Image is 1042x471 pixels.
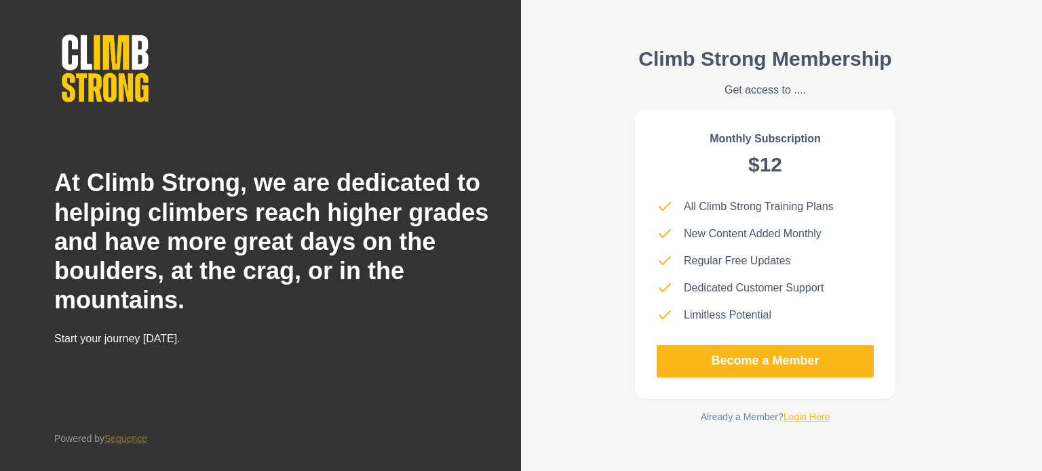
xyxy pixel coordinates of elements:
a: Sequence [104,433,147,444]
p: New Content Added Monthly [684,226,822,242]
p: Get access to .... [638,82,891,98]
img: Climb Strong Logo [54,27,156,110]
p: Powered by [54,432,147,446]
p: All Climb Strong Training Plans [684,199,834,215]
a: Become a Member [657,345,874,377]
p: Already a Member? [701,410,830,424]
h2: At Climb Strong, we are dedicated to helping climbers reach higher grades and have more great day... [54,168,499,314]
h2: Climb Strong Membership [638,47,891,71]
p: Dedicated Customer Support [684,280,824,296]
p: Start your journey [DATE]. [54,331,358,347]
h2: $12 [748,152,782,177]
a: Login Here [784,411,830,422]
p: Regular Free Updates [684,253,790,269]
p: Limitless Potential [684,307,771,323]
p: Monthly Subscription [710,131,821,147]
